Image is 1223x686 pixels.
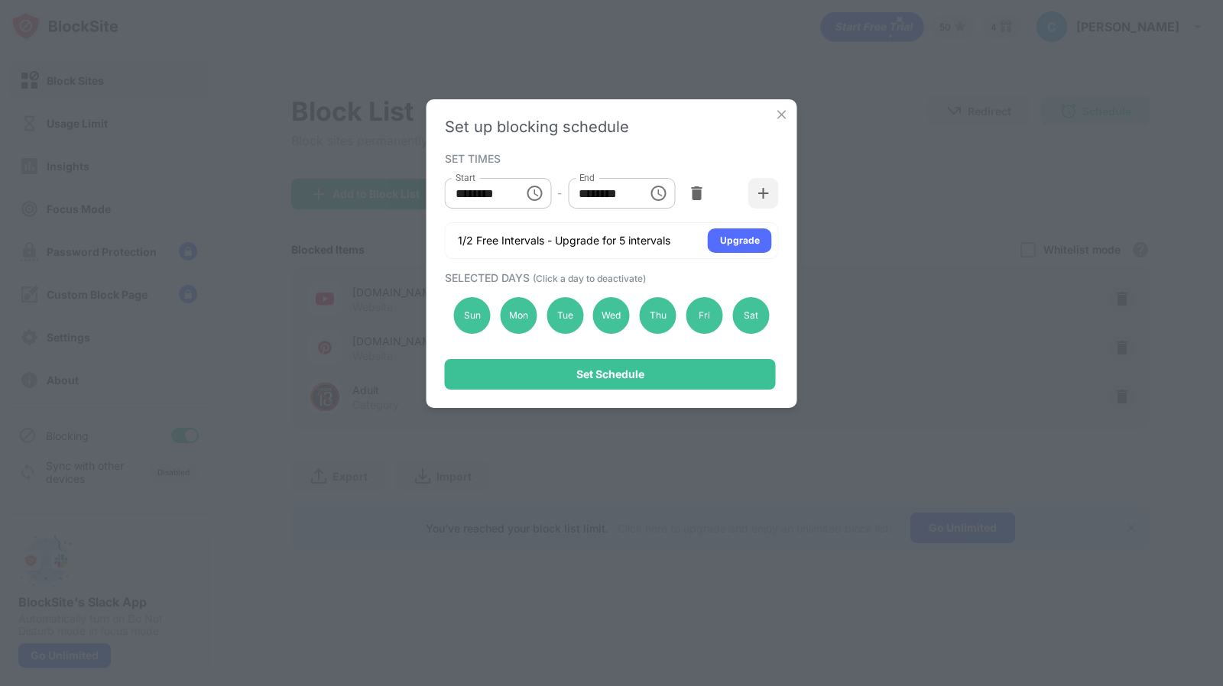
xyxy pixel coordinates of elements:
[445,271,775,284] div: SELECTED DAYS
[547,297,583,334] div: Tue
[557,185,562,202] div: -
[445,152,775,164] div: SET TIMES
[456,171,475,184] label: Start
[458,233,670,248] div: 1/2 Free Intervals - Upgrade for 5 intervals
[640,297,676,334] div: Thu
[445,118,779,136] div: Set up blocking schedule
[732,297,769,334] div: Sat
[720,233,760,248] div: Upgrade
[454,297,491,334] div: Sun
[774,107,790,122] img: x-button.svg
[593,297,630,334] div: Wed
[576,368,644,380] div: Set Schedule
[686,297,723,334] div: Fri
[579,171,595,184] label: End
[643,178,673,209] button: Choose time, selected time is 5:30 PM
[533,273,646,284] span: (Click a day to deactivate)
[500,297,537,334] div: Mon
[519,178,550,209] button: Choose time, selected time is 6:00 AM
